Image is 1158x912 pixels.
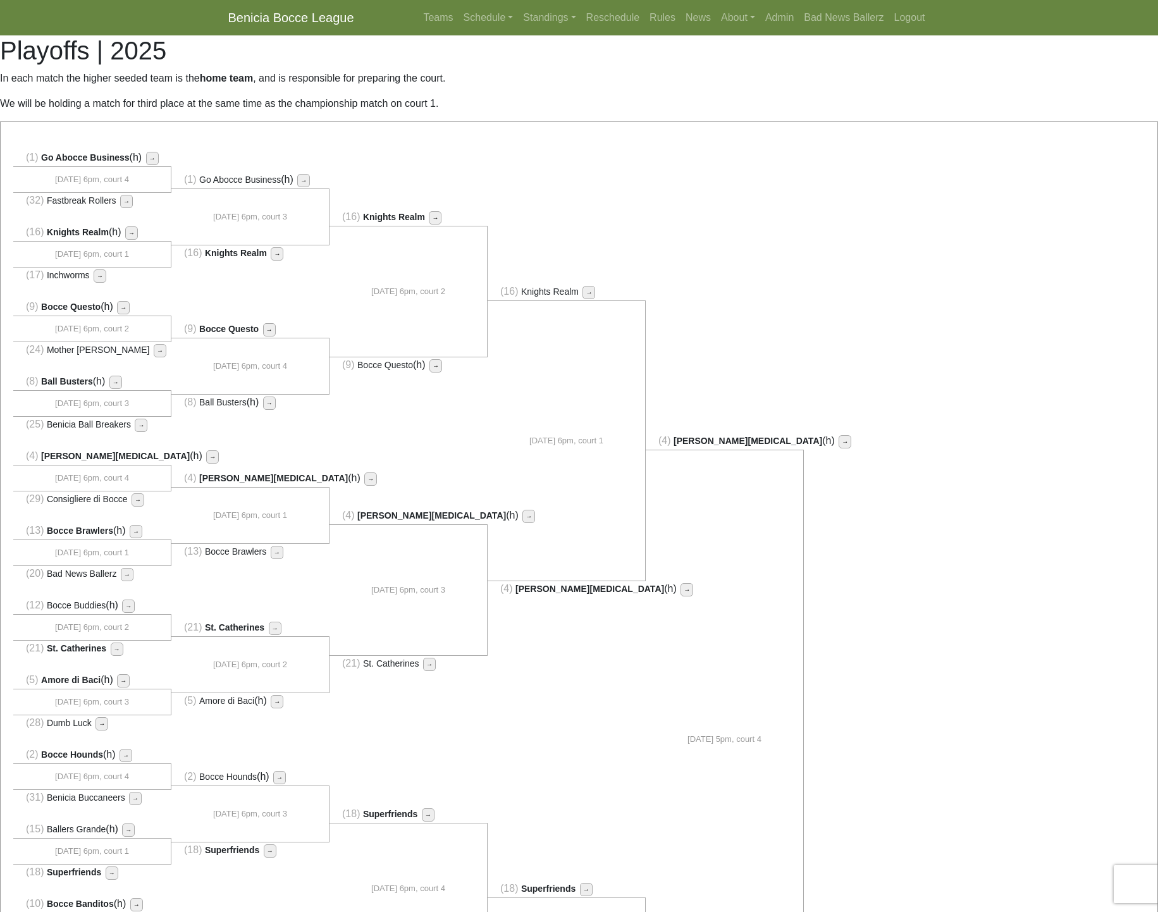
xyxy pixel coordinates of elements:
[529,434,603,447] span: [DATE] 6pm, court 1
[213,808,287,820] span: [DATE] 6pm, court 3
[488,581,646,598] li: (h)
[47,526,113,536] span: Bocce Brawlers
[47,867,101,877] span: Superfriends
[521,884,576,894] span: Superfriends
[330,357,488,374] li: (h)
[47,195,116,206] span: Fastbreak Rollers
[55,546,129,559] span: [DATE] 6pm, court 1
[41,451,190,461] span: [PERSON_NAME][MEDICAL_DATA]
[171,693,330,710] li: (h)
[687,733,761,746] span: [DATE] 5pm, court 4
[47,643,106,653] span: St. Catherines
[205,248,267,258] span: Knights Realm
[184,771,197,782] span: (2)
[41,152,130,163] span: Go Abocce Business
[342,510,355,521] span: (4)
[26,674,39,685] span: (5)
[199,324,259,334] span: Bocce Questo
[582,286,595,299] button: →
[47,494,128,504] span: Consigliere di Bocce
[205,845,259,855] span: Superfriends
[184,397,197,407] span: (8)
[171,394,330,411] li: (h)
[422,808,434,822] button: →
[342,359,355,370] span: (9)
[26,376,39,386] span: (8)
[342,211,360,222] span: (16)
[129,792,142,805] button: →
[184,546,202,557] span: (13)
[26,152,39,163] span: (1)
[171,471,330,488] li: (h)
[363,809,417,819] span: Superfriends
[518,5,581,30] a: Standings
[55,621,129,634] span: [DATE] 6pm, court 2
[26,823,44,834] span: (15)
[122,600,135,613] button: →
[205,546,266,557] span: Bocce Brawlers
[681,5,716,30] a: News
[371,584,445,596] span: [DATE] 6pm, court 3
[41,749,103,760] span: Bocce Hounds
[13,747,171,764] li: (h)
[371,882,445,895] span: [DATE] 6pm, court 4
[199,175,281,185] span: Go Abocce Business
[111,643,123,656] button: →
[889,5,930,30] a: Logout
[121,568,133,581] button: →
[199,473,348,483] span: [PERSON_NAME][MEDICAL_DATA]
[644,5,681,30] a: Rules
[799,5,889,30] a: Bad News Ballerz
[13,150,171,167] li: (h)
[171,172,330,189] li: (h)
[26,269,44,280] span: (17)
[342,808,360,819] span: (18)
[363,212,425,222] span: Knights Realm
[674,436,822,446] span: [PERSON_NAME][MEDICAL_DATA]
[26,301,39,312] span: (9)
[263,323,276,336] button: →
[13,225,171,242] li: (h)
[106,866,118,880] button: →
[26,419,44,429] span: (25)
[646,433,804,450] li: (h)
[297,174,310,187] button: →
[213,360,287,373] span: [DATE] 6pm, court 4
[716,5,760,30] a: About
[26,792,44,803] span: (31)
[184,323,197,334] span: (9)
[130,525,142,538] button: →
[580,883,593,896] button: →
[135,419,147,432] button: →
[213,509,287,522] span: [DATE] 6pm, court 1
[199,696,254,706] span: Amore di Baci
[760,5,799,30] a: Admin
[26,226,44,237] span: (16)
[213,658,287,671] span: [DATE] 6pm, court 2
[184,472,197,483] span: (4)
[47,345,150,355] span: Mother [PERSON_NAME]
[47,899,114,909] span: Bocce Banditos
[55,248,129,261] span: [DATE] 6pm, court 1
[171,769,330,786] li: (h)
[363,658,419,669] span: St. Catherines
[125,226,138,240] button: →
[263,397,276,410] button: →
[459,5,519,30] a: Schedule
[271,247,283,261] button: →
[500,883,518,894] span: (18)
[146,152,159,165] button: →
[269,622,281,635] button: →
[117,301,130,314] button: →
[500,583,513,594] span: (4)
[200,73,253,83] strong: home team
[357,360,413,370] span: Bocce Questo
[120,749,132,762] button: →
[26,866,44,877] span: (18)
[13,448,171,465] li: (h)
[184,622,202,632] span: (21)
[109,376,122,389] button: →
[199,772,257,782] span: Bocce Hounds
[47,824,106,834] span: Ballers Grande
[26,643,44,653] span: (21)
